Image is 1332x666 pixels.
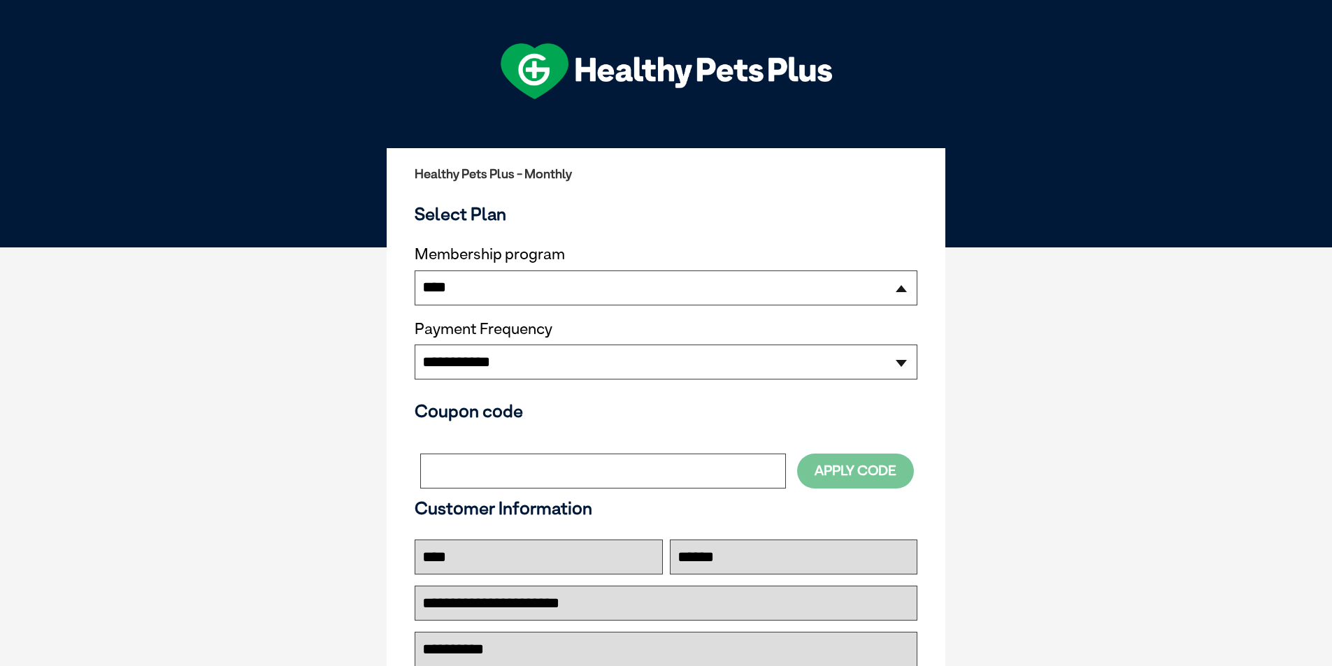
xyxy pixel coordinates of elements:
h2: Healthy Pets Plus - Monthly [415,167,917,181]
h3: Select Plan [415,203,917,224]
button: Apply Code [797,454,914,488]
h3: Customer Information [415,498,917,519]
label: Membership program [415,245,917,263]
h3: Coupon code [415,400,917,421]
img: hpp-logo-landscape-green-white.png [501,43,832,99]
label: Payment Frequency [415,320,552,338]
